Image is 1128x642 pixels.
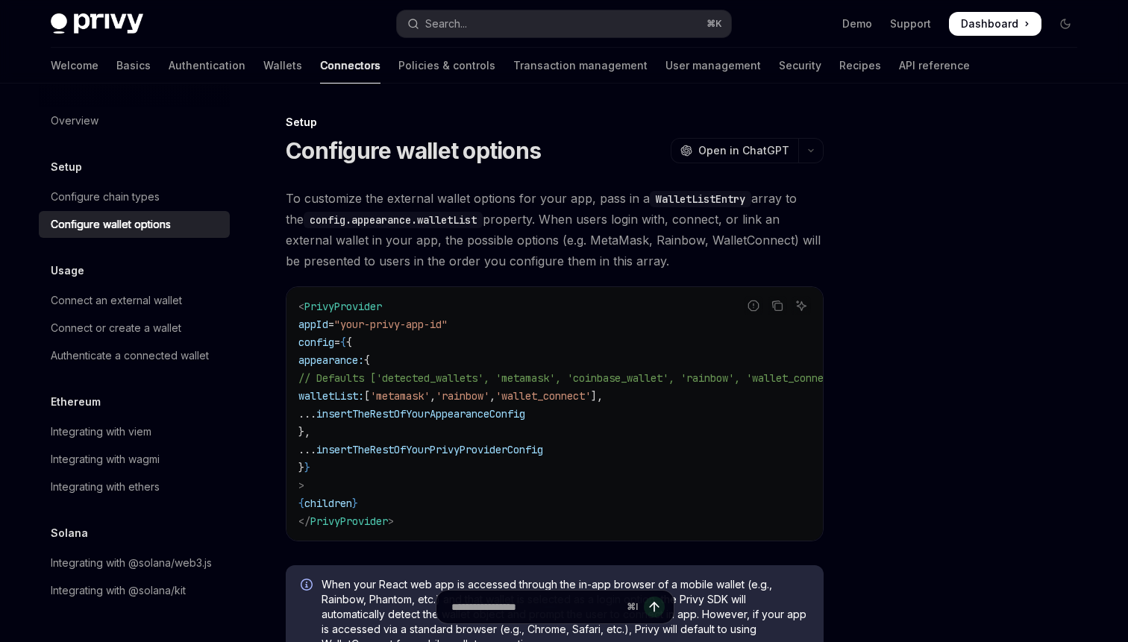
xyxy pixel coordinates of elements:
button: Open in ChatGPT [671,138,798,163]
a: Integrating with wagmi [39,446,230,473]
span: { [298,497,304,510]
h5: Setup [51,158,82,176]
span: = [334,336,340,349]
span: ], [591,389,603,403]
span: { [346,336,352,349]
div: Integrating with @solana/web3.js [51,554,212,572]
a: Configure chain types [39,183,230,210]
div: Connect or create a wallet [51,319,181,337]
a: Integrating with viem [39,418,230,445]
span: insertTheRestOfYourAppearanceConfig [316,407,525,421]
span: config [298,336,334,349]
span: </ [298,514,310,528]
button: Ask AI [792,296,811,315]
button: Toggle dark mode [1053,12,1077,36]
span: [ [364,389,370,403]
div: Connect an external wallet [51,292,182,309]
div: Setup [286,115,824,130]
div: Search... [425,15,467,33]
span: , [430,389,436,403]
a: Overview [39,107,230,134]
h5: Usage [51,262,84,280]
span: } [304,461,310,474]
span: { [340,336,346,349]
span: } [298,461,304,474]
img: dark logo [51,13,143,34]
a: User management [665,48,761,84]
div: Configure chain types [51,188,160,206]
span: { [364,353,370,367]
span: > [298,479,304,492]
a: Policies & controls [398,48,495,84]
a: Demo [842,16,872,31]
a: Security [779,48,821,84]
div: Overview [51,112,98,130]
span: , [489,389,495,403]
a: Support [890,16,931,31]
span: 'metamask' [370,389,430,403]
a: Transaction management [513,48,648,84]
span: walletList: [298,389,364,403]
a: Recipes [839,48,881,84]
a: Connect or create a wallet [39,315,230,342]
div: Integrating with wagmi [51,450,160,468]
a: Connectors [320,48,380,84]
button: Copy the contents from the code block [768,296,787,315]
span: appearance: [298,353,364,367]
a: Integrating with @solana/web3.js [39,550,230,576]
a: Integrating with @solana/kit [39,577,230,604]
code: WalletListEntry [650,191,751,207]
span: children [304,497,352,510]
span: < [298,300,304,313]
a: API reference [899,48,970,84]
code: config.appearance.walletList [304,212,483,228]
span: }, [298,425,310,438]
span: ... [298,443,316,456]
span: Dashboard [961,16,1018,31]
div: Authenticate a connected wallet [51,347,209,365]
a: Connect an external wallet [39,287,230,314]
span: > [388,514,394,528]
div: Integrating with ethers [51,478,160,496]
span: ... [298,407,316,421]
span: 'rainbow' [436,389,489,403]
button: Report incorrect code [744,296,763,315]
button: Send message [644,597,665,617]
span: appId [298,318,328,331]
span: insertTheRestOfYourPrivyProviderConfig [316,443,543,456]
span: = [328,318,334,331]
h5: Ethereum [51,393,101,411]
svg: Info [301,579,316,594]
span: // Defaults ['detected_wallets', 'metamask', 'coinbase_wallet', 'rainbow', 'wallet_connect'] [298,371,847,385]
a: Dashboard [949,12,1041,36]
span: ⌘ K [706,18,722,30]
a: Wallets [263,48,302,84]
a: Configure wallet options [39,211,230,238]
a: Basics [116,48,151,84]
button: Open search [397,10,731,37]
h1: Configure wallet options [286,137,541,164]
span: PrivyProvider [310,514,388,528]
div: Integrating with @solana/kit [51,582,186,599]
h5: Solana [51,524,88,542]
div: Integrating with viem [51,423,151,441]
div: Configure wallet options [51,215,171,233]
input: Ask a question... [451,591,621,623]
a: Authenticate a connected wallet [39,342,230,369]
a: Authentication [169,48,245,84]
span: "your-privy-app-id" [334,318,448,331]
span: } [352,497,358,510]
span: Open in ChatGPT [698,143,789,158]
a: Welcome [51,48,98,84]
a: Integrating with ethers [39,473,230,500]
span: 'wallet_connect' [495,389,591,403]
span: To customize the external wallet options for your app, pass in a array to the property. When user... [286,188,824,271]
span: PrivyProvider [304,300,382,313]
